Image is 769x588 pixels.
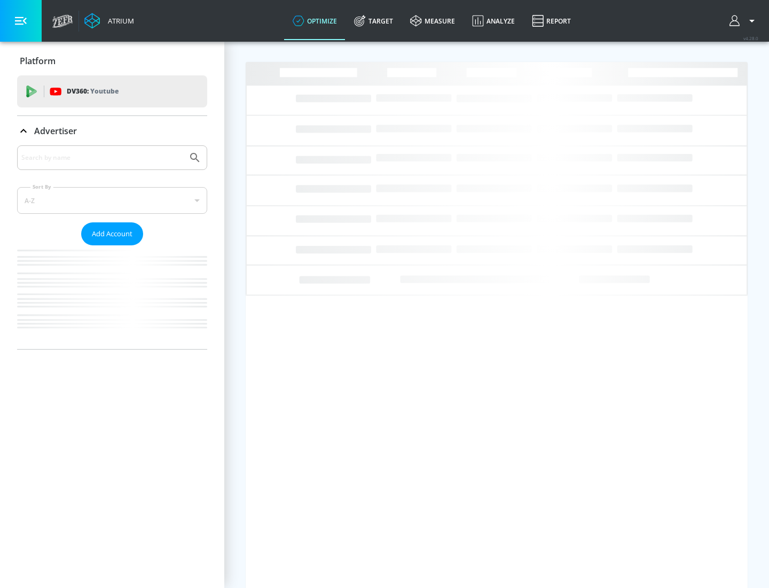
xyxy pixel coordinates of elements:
span: v 4.28.0 [743,35,758,41]
a: optimize [284,2,346,40]
a: Report [523,2,579,40]
p: Youtube [90,86,119,97]
button: Add Account [81,222,143,245]
span: Add Account [92,228,132,240]
nav: list of Advertiser [17,245,207,349]
p: DV360: [67,86,119,97]
p: Platform [20,55,56,67]
div: A-Z [17,187,207,214]
label: Sort By [30,183,53,190]
div: DV360: Youtube [17,75,207,107]
a: Target [346,2,402,40]
div: Advertiser [17,145,207,349]
div: Platform [17,46,207,76]
a: Analyze [464,2,523,40]
div: Atrium [104,16,134,26]
p: Advertiser [34,125,77,137]
a: measure [402,2,464,40]
a: Atrium [84,13,134,29]
div: Advertiser [17,116,207,146]
input: Search by name [21,151,183,165]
